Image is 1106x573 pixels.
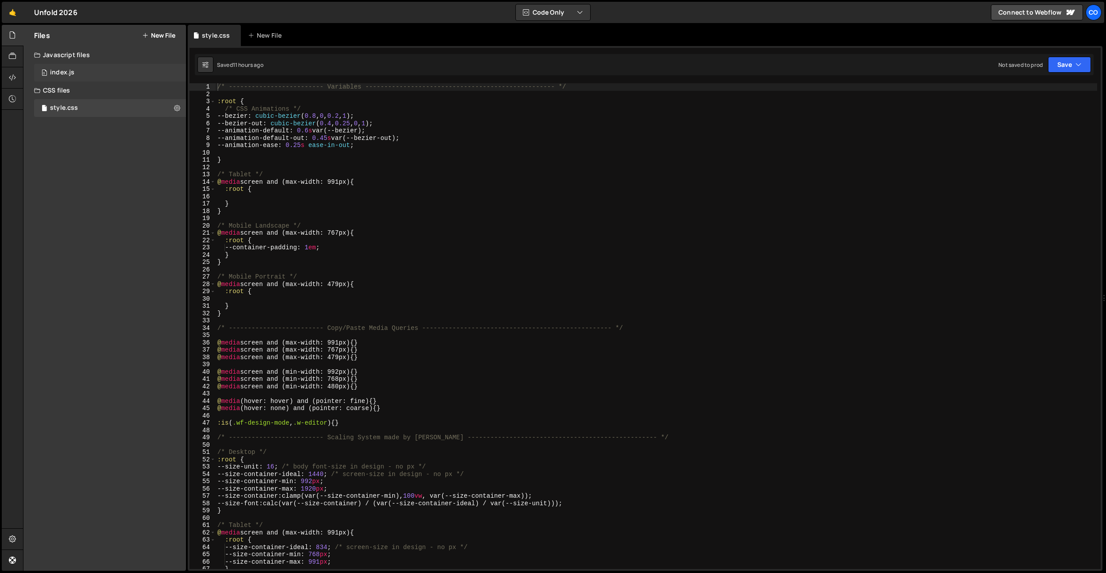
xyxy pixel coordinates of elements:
[189,112,216,120] div: 5
[189,456,216,464] div: 52
[189,412,216,420] div: 46
[34,31,50,40] h2: Files
[189,208,216,215] div: 18
[189,500,216,507] div: 58
[189,105,216,113] div: 4
[248,31,285,40] div: New File
[189,492,216,500] div: 57
[189,383,216,391] div: 42
[189,200,216,208] div: 17
[189,339,216,347] div: 36
[189,354,216,361] div: 38
[189,252,216,259] div: 24
[189,544,216,551] div: 64
[189,536,216,544] div: 63
[189,434,216,441] div: 49
[233,61,263,69] div: 11 hours ago
[189,522,216,529] div: 61
[189,419,216,427] div: 47
[217,61,263,69] div: Saved
[189,332,216,339] div: 35
[189,427,216,434] div: 48
[189,273,216,281] div: 27
[23,46,186,64] div: Javascript files
[42,70,47,77] span: 0
[34,64,186,81] div: 17293/47924.js
[189,259,216,266] div: 25
[34,7,77,18] div: Unfold 2026
[189,83,216,91] div: 1
[189,120,216,128] div: 6
[50,69,74,77] div: index.js
[189,398,216,405] div: 44
[189,164,216,171] div: 12
[189,310,216,317] div: 32
[189,186,216,193] div: 15
[189,346,216,354] div: 37
[189,317,216,325] div: 33
[189,237,216,244] div: 22
[189,229,216,237] div: 21
[189,98,216,105] div: 3
[189,171,216,178] div: 13
[991,4,1083,20] a: Connect to Webflow
[189,295,216,303] div: 30
[23,81,186,99] div: CSS files
[189,193,216,201] div: 16
[189,529,216,537] div: 62
[189,485,216,493] div: 56
[189,405,216,412] div: 45
[189,390,216,398] div: 43
[189,361,216,368] div: 39
[202,31,230,40] div: style.css
[189,244,216,252] div: 23
[189,156,216,164] div: 11
[189,178,216,186] div: 14
[189,478,216,485] div: 55
[34,99,186,117] div: 17293/47925.css
[189,325,216,332] div: 34
[189,302,216,310] div: 31
[189,558,216,566] div: 66
[189,471,216,478] div: 54
[516,4,590,20] button: Code Only
[189,215,216,222] div: 19
[189,368,216,376] div: 40
[189,565,216,573] div: 67
[50,104,78,112] div: style.css
[142,32,175,39] button: New File
[189,266,216,274] div: 26
[189,281,216,288] div: 28
[189,376,216,383] div: 41
[189,149,216,157] div: 10
[189,222,216,230] div: 20
[189,142,216,149] div: 9
[189,449,216,456] div: 51
[998,61,1043,69] div: Not saved to prod
[189,441,216,449] div: 50
[189,288,216,295] div: 29
[189,463,216,471] div: 53
[2,2,23,23] a: 🤙
[1086,4,1102,20] a: Co
[189,135,216,142] div: 8
[189,515,216,522] div: 60
[1048,57,1091,73] button: Save
[189,127,216,135] div: 7
[189,551,216,558] div: 65
[189,507,216,515] div: 59
[189,91,216,98] div: 2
